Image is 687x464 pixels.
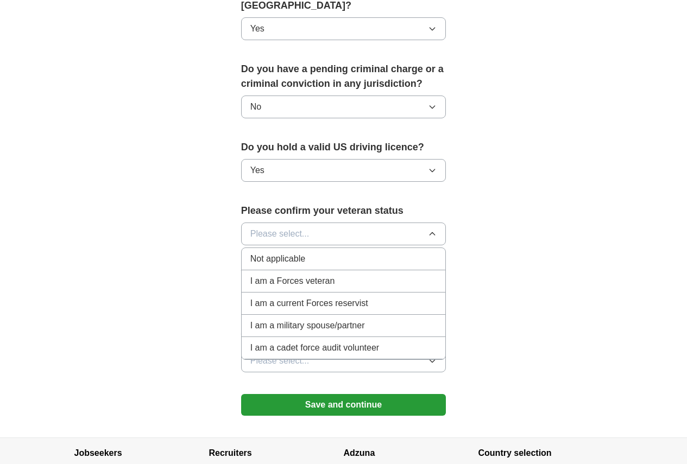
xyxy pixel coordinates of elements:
span: I am a current Forces reservist [250,297,368,310]
button: Save and continue [241,394,446,416]
span: I am a military spouse/partner [250,319,365,332]
span: I am a cadet force audit volunteer [250,341,379,354]
button: Please select... [241,223,446,245]
button: Yes [241,159,446,182]
button: No [241,96,446,118]
span: I am a Forces veteran [250,275,335,288]
label: Please confirm your veteran status [241,204,446,218]
span: Yes [250,22,264,35]
label: Do you have a pending criminal charge or a criminal conviction in any jurisdiction? [241,62,446,91]
span: No [250,100,261,113]
span: Not applicable [250,252,305,265]
span: Please select... [250,227,310,240]
button: Please select... [241,349,446,372]
span: Please select... [250,354,310,367]
label: Do you hold a valid US driving licence? [241,140,446,155]
span: Yes [250,164,264,177]
button: Yes [241,17,446,40]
